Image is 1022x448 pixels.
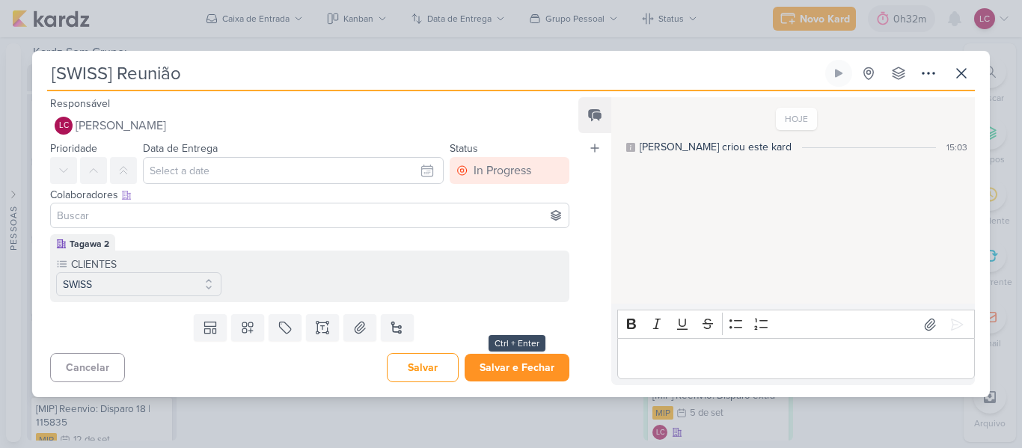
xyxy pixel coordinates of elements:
[465,354,569,381] button: Salvar e Fechar
[70,237,109,251] div: Tagawa 2
[50,142,97,155] label: Prioridade
[387,353,459,382] button: Salvar
[143,157,444,184] input: Select a date
[50,112,569,139] button: LC [PERSON_NAME]
[47,60,822,87] input: Kard Sem Título
[56,272,221,296] button: SWISS
[50,187,569,203] div: Colaboradores
[450,142,478,155] label: Status
[833,67,845,79] div: Ligar relógio
[946,141,967,154] div: 15:03
[489,335,545,352] div: Ctrl + Enter
[70,257,221,272] label: CLIENTES
[143,142,218,155] label: Data de Entrega
[59,122,69,130] p: LC
[76,117,166,135] span: [PERSON_NAME]
[55,117,73,135] div: Laís Costa
[617,338,975,379] div: Editor editing area: main
[50,353,125,382] button: Cancelar
[640,139,792,155] div: [PERSON_NAME] criou este kard
[54,206,566,224] input: Buscar
[50,97,110,110] label: Responsável
[617,310,975,339] div: Editor toolbar
[450,157,569,184] button: In Progress
[474,162,531,179] div: In Progress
